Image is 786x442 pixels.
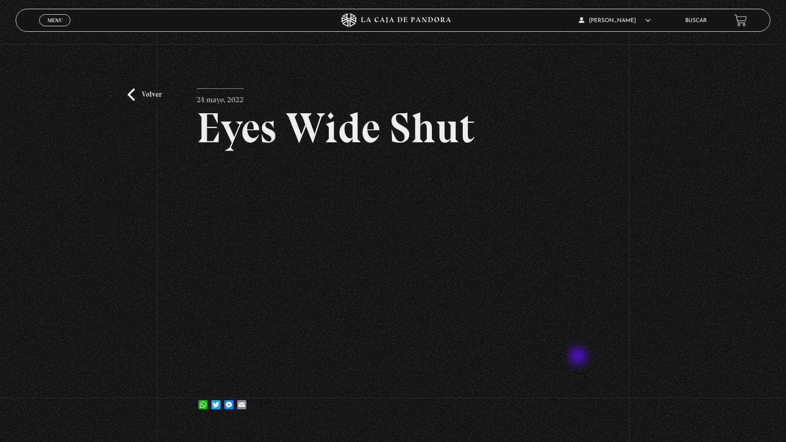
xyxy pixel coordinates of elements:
span: Cerrar [44,25,66,32]
a: Messenger [222,391,235,409]
a: Twitter [210,391,222,409]
a: View your shopping cart [734,14,747,27]
h2: Eyes Wide Shut [197,107,589,149]
a: Email [235,391,248,409]
p: 24 mayo, 2022 [197,88,244,107]
a: WhatsApp [197,391,210,409]
a: Volver [128,88,162,101]
span: Menu [47,17,63,23]
span: [PERSON_NAME] [579,18,651,23]
a: Buscar [685,18,707,23]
